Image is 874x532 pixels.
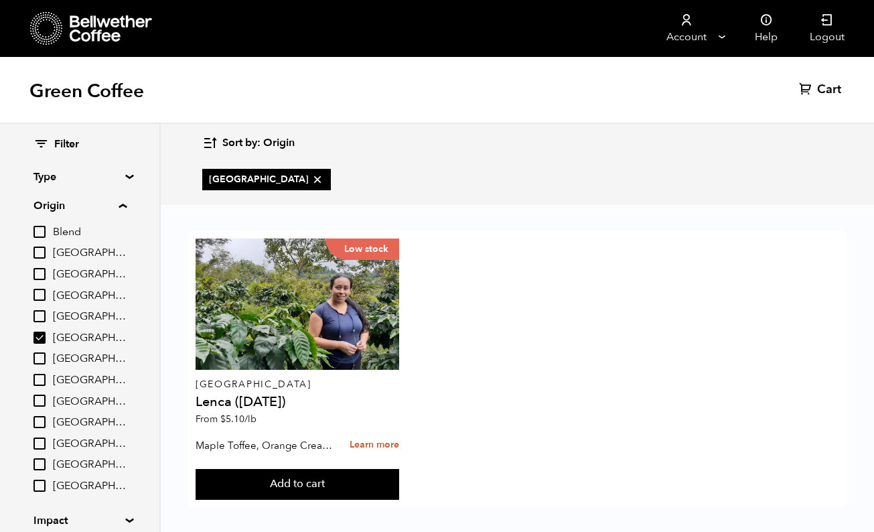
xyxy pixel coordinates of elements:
[53,415,127,430] span: [GEOGRAPHIC_DATA]
[220,413,257,425] bdi: 5.10
[817,82,841,98] span: Cart
[53,458,127,472] span: [GEOGRAPHIC_DATA]
[53,352,127,367] span: [GEOGRAPHIC_DATA]
[33,458,46,470] input: [GEOGRAPHIC_DATA]
[33,226,46,238] input: Blend
[196,436,334,456] p: Maple Toffee, Orange Creamsicle, Bittersweet Chocolate
[53,225,127,240] span: Blend
[54,137,79,152] span: Filter
[33,198,127,214] summary: Origin
[53,331,127,346] span: [GEOGRAPHIC_DATA]
[33,395,46,407] input: [GEOGRAPHIC_DATA]
[29,79,144,103] h1: Green Coffee
[53,267,127,282] span: [GEOGRAPHIC_DATA]
[53,289,127,304] span: [GEOGRAPHIC_DATA]
[202,127,295,159] button: Sort by: Origin
[196,413,257,425] span: From
[350,431,399,460] a: Learn more
[33,247,46,259] input: [GEOGRAPHIC_DATA]
[53,373,127,388] span: [GEOGRAPHIC_DATA]
[53,395,127,409] span: [GEOGRAPHIC_DATA]
[53,479,127,494] span: [GEOGRAPHIC_DATA]
[33,310,46,322] input: [GEOGRAPHIC_DATA]
[244,413,257,425] span: /lb
[53,310,127,324] span: [GEOGRAPHIC_DATA]
[222,136,295,151] span: Sort by: Origin
[53,246,127,261] span: [GEOGRAPHIC_DATA]
[799,82,845,98] a: Cart
[196,380,399,389] p: [GEOGRAPHIC_DATA]
[325,239,399,260] p: Low stock
[53,437,127,452] span: [GEOGRAPHIC_DATA]
[196,239,399,370] a: Low stock
[33,352,46,364] input: [GEOGRAPHIC_DATA]
[33,332,46,344] input: [GEOGRAPHIC_DATA]
[33,169,126,185] summary: Type
[196,469,399,500] button: Add to cart
[33,374,46,386] input: [GEOGRAPHIC_DATA]
[209,173,324,186] span: [GEOGRAPHIC_DATA]
[33,268,46,280] input: [GEOGRAPHIC_DATA]
[33,289,46,301] input: [GEOGRAPHIC_DATA]
[33,513,126,529] summary: Impact
[33,416,46,428] input: [GEOGRAPHIC_DATA]
[220,413,226,425] span: $
[33,480,46,492] input: [GEOGRAPHIC_DATA]
[33,438,46,450] input: [GEOGRAPHIC_DATA]
[196,395,399,409] h4: Lenca ([DATE])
